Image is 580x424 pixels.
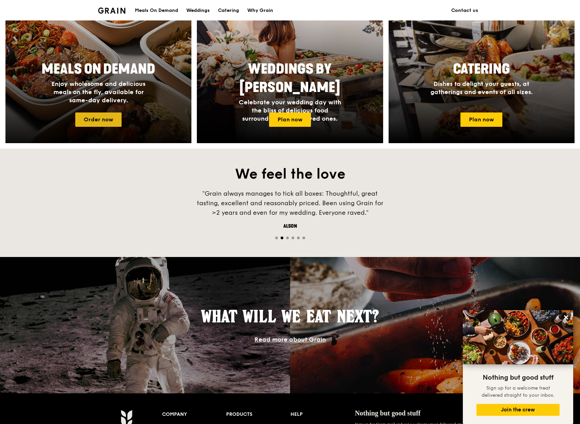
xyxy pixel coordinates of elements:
[447,0,482,21] a: Contact us
[483,374,553,382] span: Nothing but good stuff
[226,410,291,419] div: Products
[482,385,554,398] span: Sign up for a welcome treat delivered straight to your inbox.
[291,410,355,419] div: Help
[214,0,243,21] a: Catering
[188,189,392,217] div: "Grain always manages to tick all boxes: Thoughtful, great tasting, excellent and reasonably pric...
[275,237,278,239] span: Go to slide 1
[75,112,122,127] a: Order now
[182,0,214,21] a: Weddings
[269,112,311,127] a: Plan now
[561,312,571,323] button: Close
[201,306,379,326] span: What will we eat next?
[186,0,210,21] div: Weddings
[135,0,178,21] div: Meals On Demand
[297,237,300,239] span: Go to slide 5
[162,410,226,419] div: Company
[460,112,502,127] a: Plan now
[453,61,510,77] span: Catering
[476,404,560,416] button: Join the crew
[302,237,305,239] span: Go to slide 6
[355,409,421,417] span: Nothing but good stuff
[292,237,294,239] span: Go to slide 4
[286,237,289,239] span: Go to slide 3
[188,223,392,230] div: Alson
[98,7,126,14] img: Grain
[243,0,277,21] a: Why Grain
[42,61,155,77] span: Meals On Demand
[247,0,273,21] div: Why Grain
[430,80,533,96] span: Dishes to delight your guests, at gatherings and events of all sizes.
[239,61,340,96] span: Weddings by [PERSON_NAME]
[51,80,145,104] span: Enjoy wholesome and delicious meals on the fly, available for same-day delivery.
[254,336,326,343] a: Read more about Grain
[281,237,283,239] span: Go to slide 2
[218,0,239,21] div: Catering
[239,99,341,122] span: Celebrate your wedding day with the bliss of delicious food surrounded by your loved ones.
[463,310,573,364] img: DSC07876-Edit02-Large.jpeg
